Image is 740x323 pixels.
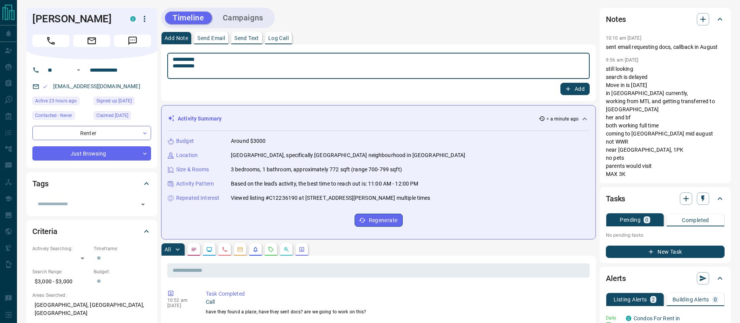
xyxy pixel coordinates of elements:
[165,35,188,41] p: Add Note
[167,298,194,303] p: 10:52 am
[32,13,119,25] h1: [PERSON_NAME]
[206,290,587,298] p: Task Completed
[32,174,151,193] div: Tags
[355,214,403,227] button: Regenerate
[32,245,90,252] p: Actively Searching:
[283,246,289,253] svg: Opportunities
[682,218,709,223] p: Completed
[206,298,587,306] p: Call
[178,115,222,123] p: Activity Summary
[606,57,639,63] p: 9:56 am [DATE]
[94,111,151,122] div: Mon Jun 23 2025
[614,297,647,302] p: Listing Alerts
[130,16,136,22] div: condos.ca
[620,217,641,223] p: Pending
[73,35,110,47] span: Email
[138,199,148,210] button: Open
[606,65,725,178] p: still looking search is delayed Move in is [DATE] in [GEOGRAPHIC_DATA] currently, working from MT...
[606,189,725,208] div: Tasks
[234,35,259,41] p: Send Text
[32,222,151,241] div: Criteria
[606,272,626,285] h2: Alerts
[606,269,725,288] div: Alerts
[237,246,243,253] svg: Emails
[32,97,90,107] div: Mon Aug 18 2025
[606,315,621,321] p: Daily
[673,297,709,302] p: Building Alerts
[231,166,402,174] p: 3 bedrooms, 1 bathroom, approximately 772 sqft (range 700-799 sqft)
[32,126,151,140] div: Renter
[606,13,626,25] h2: Notes
[560,83,590,95] button: Add
[231,180,419,188] p: Based on the lead's activity, the best time to reach out is: 11:00 AM - 12:00 PM
[606,192,625,205] h2: Tasks
[231,194,431,202] p: Viewed listing #C12236190 at [STREET_ADDRESS][PERSON_NAME] multiple times
[114,35,151,47] span: Message
[32,146,151,161] div: Just Browsing
[32,299,151,320] p: [GEOGRAPHIC_DATA], [GEOGRAPHIC_DATA], [GEOGRAPHIC_DATA]
[268,246,274,253] svg: Requests
[96,112,128,119] span: Claimed [DATE]
[32,177,48,190] h2: Tags
[165,247,171,252] p: All
[32,268,90,275] p: Search Range:
[299,246,305,253] svg: Agent Actions
[167,303,194,308] p: [DATE]
[176,180,214,188] p: Activity Pattern
[94,268,151,275] p: Budget:
[606,246,725,258] button: New Task
[35,112,72,119] span: Contacted - Never
[606,229,725,241] p: No pending tasks
[32,275,90,288] p: $3,000 - $3,000
[176,194,219,202] p: Repeated Interest
[96,97,132,105] span: Signed up [DATE]
[231,137,266,145] p: Around $3000
[35,97,77,105] span: Active 23 hours ago
[32,35,69,47] span: Call
[231,151,465,159] p: [GEOGRAPHIC_DATA], specifically [GEOGRAPHIC_DATA] neighbourhood in [GEOGRAPHIC_DATA]
[215,12,271,24] button: Campaigns
[652,297,655,302] p: 2
[626,316,631,321] div: condos.ca
[165,12,212,24] button: Timeline
[32,292,151,299] p: Areas Searched:
[268,35,289,41] p: Log Call
[168,112,589,126] div: Activity Summary< a minute ago
[606,10,725,28] div: Notes
[94,245,151,252] p: Timeframe:
[42,84,48,89] svg: Email Valid
[206,308,587,315] p: have they found a place, have they sent docs? are we going to work on this?
[547,115,579,122] p: < a minute ago
[53,83,140,89] a: [EMAIL_ADDRESS][DOMAIN_NAME]
[176,137,194,145] p: Budget
[32,225,57,238] h2: Criteria
[191,246,197,253] svg: Notes
[252,246,259,253] svg: Listing Alerts
[197,35,225,41] p: Send Email
[606,43,725,51] p: sent email requesting docs, callback in August
[645,217,648,223] p: 0
[222,246,228,253] svg: Calls
[176,166,209,174] p: Size & Rooms
[206,246,212,253] svg: Lead Browsing Activity
[94,97,151,107] div: Mon Jun 23 2025
[74,65,83,75] button: Open
[176,151,198,159] p: Location
[714,297,717,302] p: 0
[606,35,641,41] p: 10:10 am [DATE]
